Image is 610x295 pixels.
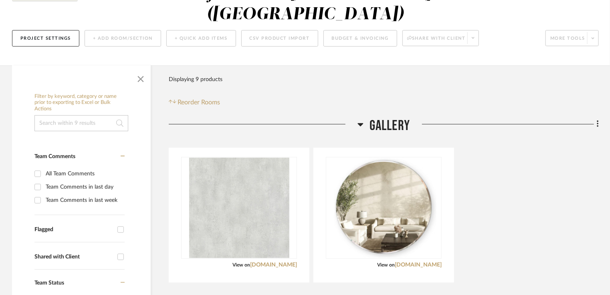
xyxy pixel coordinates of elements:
a: [DOMAIN_NAME] [395,262,442,268]
a: [DOMAIN_NAME] [250,262,297,268]
div: Team Comments in last day [46,181,123,193]
button: CSV Product Import [241,30,318,47]
input: Search within 9 results [34,115,128,131]
div: Shared with Client [34,254,113,260]
div: All Team Comments [46,167,123,180]
div: 0 [326,157,441,258]
span: Team Comments [34,154,75,159]
button: Close [133,69,149,85]
button: Budget & Invoicing [323,30,397,47]
span: Share with client [407,35,466,47]
h6: Filter by keyword, category or name prior to exporting to Excel or Bulk Actions [34,94,128,112]
button: Share with client [402,30,479,46]
button: Reorder Rooms [169,98,220,107]
span: View on [232,262,250,267]
img: wallpaper 1 - 95013 [189,158,289,258]
button: + Add Room/Section [85,30,161,47]
div: Flagged [34,226,113,233]
button: + Quick Add Items [166,30,236,47]
span: More tools [550,35,585,47]
span: View on [377,262,395,267]
button: Project Settings [12,30,79,47]
img: 42" X 42" MIRROR X6 [331,158,437,258]
div: Displaying 9 products [169,71,222,87]
span: Reorder Rooms [178,98,220,107]
div: Team Comments in last week [46,194,123,207]
button: More tools [545,30,599,46]
span: GALLERY [370,117,410,134]
span: Team Status [34,280,64,286]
